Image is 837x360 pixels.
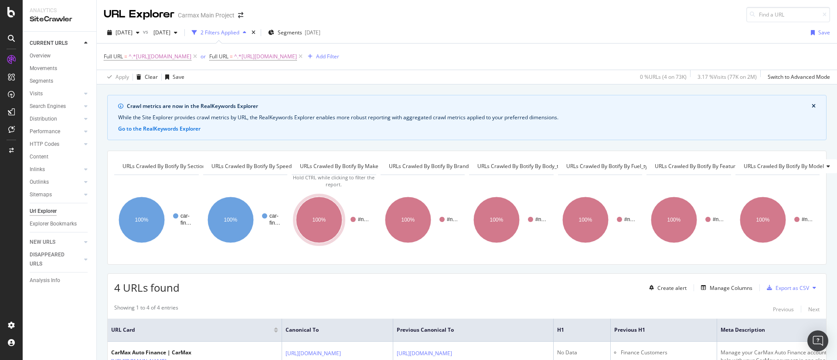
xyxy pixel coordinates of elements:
[180,213,190,219] text: car-
[653,159,754,173] h4: URLs Crawled By Botify By features
[30,190,82,199] a: Sitemaps
[697,73,757,81] div: 3.17 % Visits ( 77K on 2M )
[107,95,827,140] div: info banner
[30,127,60,136] div: Performance
[387,159,496,173] h4: URLs Crawled By Botify By brandscape
[764,70,830,84] button: Switch to Advanced Mode
[30,89,43,98] div: Visits
[278,29,302,36] span: Segments
[116,29,133,36] span: 2025 Oct. 12th
[655,162,741,170] span: URLs Crawled By Botify By features
[114,182,197,258] svg: A chart.
[807,26,830,40] button: Save
[558,182,641,258] svg: A chart.
[304,51,339,62] button: Add Filter
[201,29,239,36] div: 2 Filters Applied
[646,182,730,258] div: A chart.
[30,219,90,229] a: Explorer Bookmarks
[773,304,794,314] button: Previous
[121,159,218,173] h4: URLs Crawled By Botify By section
[624,216,635,222] text: #n…
[30,238,82,247] a: NEW URLS
[566,162,654,170] span: URLs Crawled By Botify By fuel_type
[238,12,243,18] div: arrow-right-arrow-left
[133,70,158,84] button: Clear
[802,216,813,222] text: #n…
[30,250,74,269] div: DISAPPEARED URLS
[710,284,752,292] div: Manage Columns
[201,53,206,60] div: or
[316,53,339,60] div: Add Filter
[111,349,204,357] div: CarMax Auto Finance | CarMax
[30,250,82,269] a: DISAPPEARED URLS
[557,326,594,334] span: H1
[30,64,90,73] a: Movements
[30,178,49,187] div: Outlinks
[756,217,769,223] text: 100%
[111,326,272,334] span: URL Card
[744,162,824,170] span: URLs Crawled By Botify By model
[389,162,483,170] span: URLs Crawled By Botify By brandscape
[265,26,324,40] button: Segments[DATE]
[30,89,82,98] a: Visits
[30,165,82,174] a: Inlinks
[250,28,257,37] div: times
[30,140,82,149] a: HTTP Codes
[300,162,378,170] span: URLs Crawled By Botify By make
[135,217,149,223] text: 100%
[30,178,82,187] a: Outlinks
[381,182,464,258] div: A chart.
[401,217,415,223] text: 100%
[305,29,320,36] div: [DATE]
[768,73,830,81] div: Switch to Advanced Mode
[807,330,828,351] div: Open Intercom Messenger
[150,26,181,40] button: [DATE]
[313,217,326,223] text: 100%
[116,73,129,81] div: Apply
[557,349,607,357] div: No Data
[469,182,552,258] div: A chart.
[735,182,819,258] div: A chart.
[397,349,452,358] a: [URL][DOMAIN_NAME]
[578,217,592,223] text: 100%
[30,102,66,111] div: Search Engines
[397,326,537,334] span: Previous Canonical To
[808,304,820,314] button: Next
[30,140,59,149] div: HTTP Codes
[292,182,375,258] svg: A chart.
[129,50,191,63] span: ^.*[URL][DOMAIN_NAME]
[30,114,57,124] div: Distribution
[776,284,809,292] div: Export as CSV
[286,349,341,358] a: [URL][DOMAIN_NAME]
[810,101,818,112] button: close banner
[640,73,687,81] div: 0 % URLs ( 4 on 73K )
[124,53,127,60] span: =
[203,182,286,258] svg: A chart.
[30,276,90,285] a: Analysis Info
[477,162,567,170] span: URLs Crawled By Botify By body_type
[180,220,191,226] text: fin…
[30,39,68,48] div: CURRENT URLS
[713,216,724,222] text: #n…
[114,280,180,295] span: 4 URLs found
[447,216,458,222] text: #n…
[104,26,143,40] button: [DATE]
[188,26,250,40] button: 2 Filters Applied
[30,207,57,216] div: Url Explorer
[30,152,48,161] div: Content
[30,14,89,24] div: SiteCrawler
[143,28,150,35] span: vs
[118,114,816,121] div: While the Site Explorer provides crawl metrics by URL, the RealKeywords Explorer enables more rob...
[234,50,297,63] span: ^.*[URL][DOMAIN_NAME]
[162,70,184,84] button: Save
[201,52,206,61] button: or
[30,102,82,111] a: Search Engines
[657,284,687,292] div: Create alert
[476,159,580,173] h4: URLs Crawled By Botify By body_type
[30,39,82,48] a: CURRENT URLS
[646,281,687,295] button: Create alert
[209,53,228,60] span: Full URL
[358,216,369,222] text: #n…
